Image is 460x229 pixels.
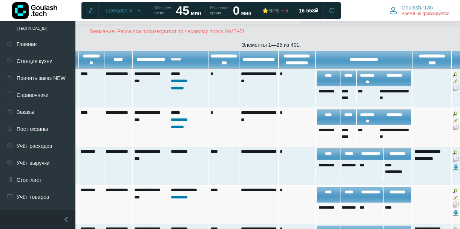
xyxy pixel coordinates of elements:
span: Швецова 3 [106,7,132,14]
button: Швецова 3 [101,5,147,17]
span: Goulash#135 [402,4,433,11]
button: Goulash#135 Время не фиксируется [385,3,454,18]
span: Внимание! Рассылка производится по часовому поясу GMT+5! [89,28,244,34]
a: Обещаем гостю 45 мин Расчетное время 0 мин [150,4,256,17]
span: мин [191,10,201,16]
div: Элементы 1—25 из 401. [33,41,301,49]
span: ₽ [315,7,318,14]
div: ⭐ [262,7,279,14]
strong: 45 [176,4,189,17]
img: Логотип компании Goulash.tech [12,2,57,19]
span: 16 553 [299,7,315,14]
span: Время не фиксируется [402,11,449,17]
span: NPS [268,8,279,14]
strong: 0 [233,4,240,17]
a: 16 553 ₽ [294,4,323,17]
span: Обещаем гостю [154,5,171,16]
span: Расчетное время [210,5,228,16]
span: 5 [285,7,288,14]
a: ⭐NPS 5 [258,4,293,17]
span: мин [241,10,251,16]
